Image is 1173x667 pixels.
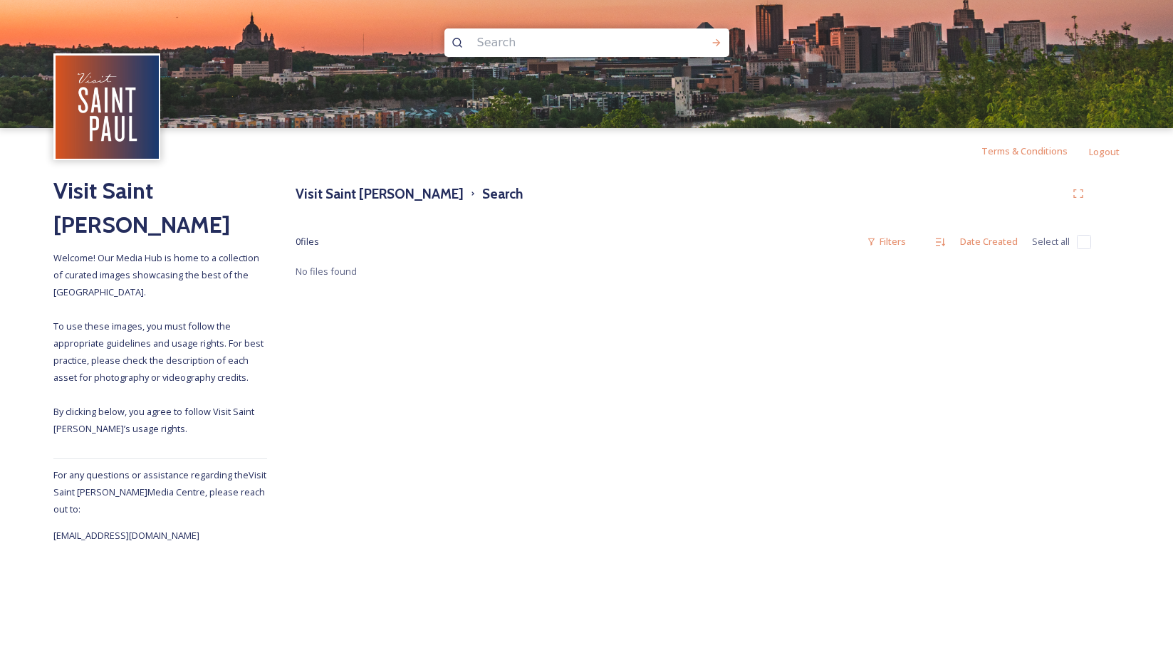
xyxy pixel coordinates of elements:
[53,174,267,242] h2: Visit Saint [PERSON_NAME]
[1089,145,1120,158] span: Logout
[1032,235,1070,248] span: Select all
[53,468,266,515] span: For any questions or assistance regarding the Visit Saint [PERSON_NAME] Media Centre, please reac...
[296,235,319,248] span: 0 file s
[53,251,266,435] span: Welcome! Our Media Hub is home to a collection of curated images showcasing the best of the [GEOG...
[860,228,913,256] div: Filters
[56,56,159,159] img: Visit%20Saint%20Paul%20Updated%20Profile%20Image.jpg
[296,265,357,278] span: No files found
[981,142,1089,159] a: Terms & Conditions
[953,228,1025,256] div: Date Created
[482,184,523,204] h3: Search
[296,184,464,204] h3: Visit Saint [PERSON_NAME]
[981,145,1068,157] span: Terms & Conditions
[470,27,665,58] input: Search
[53,529,199,542] span: [EMAIL_ADDRESS][DOMAIN_NAME]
